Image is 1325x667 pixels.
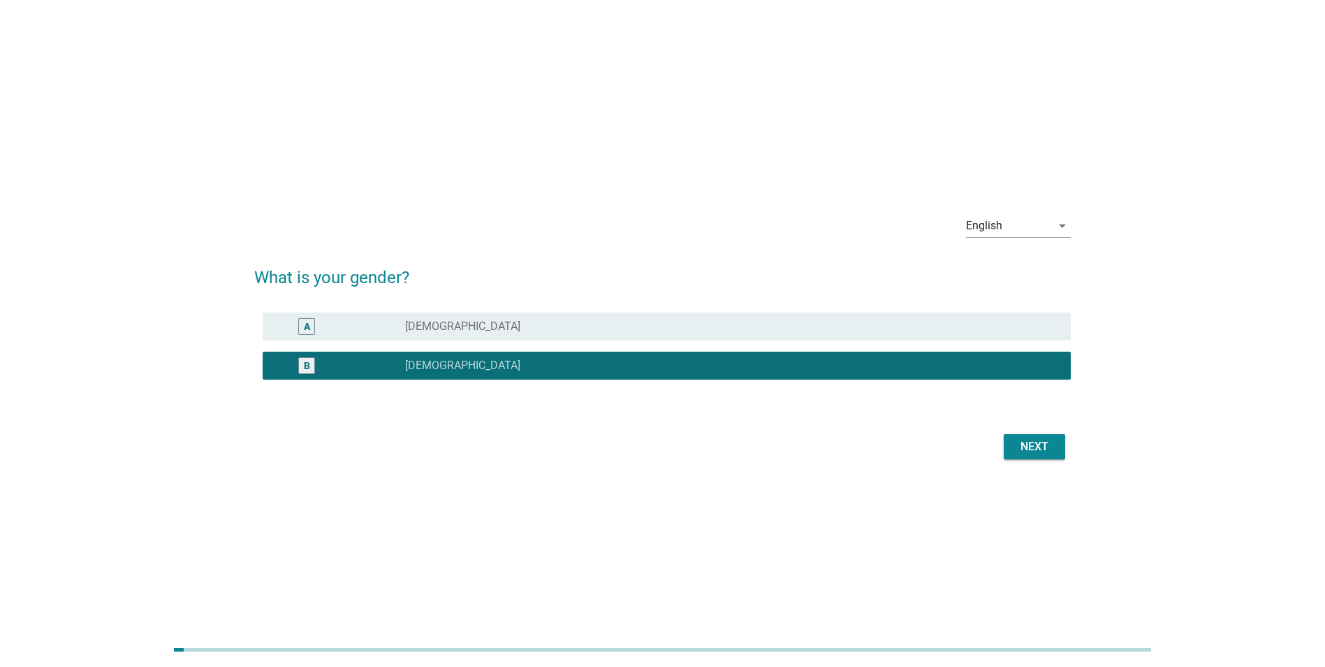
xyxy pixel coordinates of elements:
[254,251,1071,290] h2: What is your gender?
[1004,434,1065,459] button: Next
[304,320,310,334] div: A
[1054,217,1071,234] i: arrow_drop_down
[405,359,520,373] label: [DEMOGRAPHIC_DATA]
[304,359,310,373] div: B
[405,320,520,333] label: [DEMOGRAPHIC_DATA]
[1015,438,1054,455] div: Next
[966,220,1002,232] div: English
